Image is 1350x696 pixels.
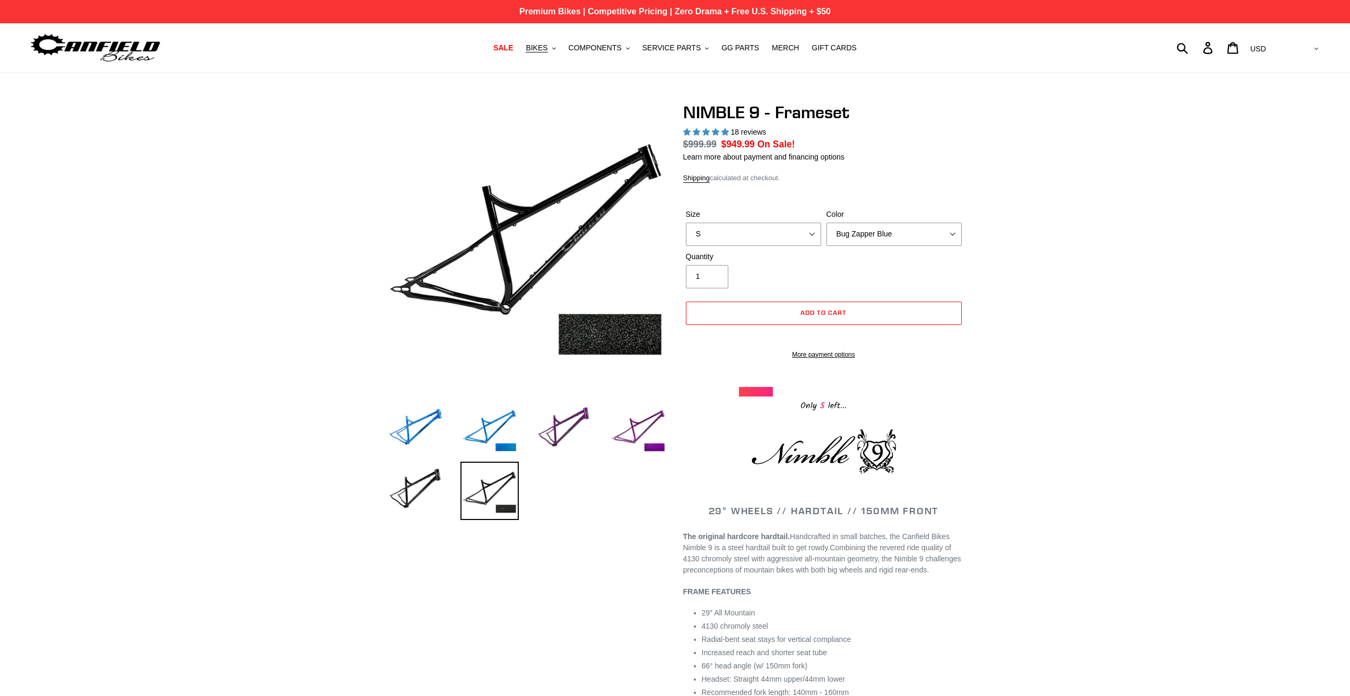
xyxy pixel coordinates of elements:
[526,43,547,52] span: BIKES
[806,41,862,55] a: GIFT CARDS
[702,622,768,630] span: 4130 chromoly steel
[721,43,759,52] span: GG PARTS
[702,609,755,617] span: 29″ All Mountain
[460,462,519,520] img: Load image into Gallery viewer, NIMBLE 9 - Frameset
[1182,36,1209,59] input: Search
[709,505,939,517] span: 29" WHEELS // HARDTAIL // 150MM FRONT
[683,102,964,122] h1: NIMBLE 9 - Frameset
[609,400,667,459] img: Load image into Gallery viewer, NIMBLE 9 - Frameset
[569,43,622,52] span: COMPONENTS
[686,251,821,262] label: Quantity
[683,174,710,183] a: Shipping
[702,675,846,683] span: Headset: Straight 44mm upper/44mm lower
[772,43,799,52] span: MERCH
[386,462,445,520] img: Load image into Gallery viewer, NIMBLE 9 - Frameset
[716,41,764,55] a: GG PARTS
[683,139,717,149] s: $999.99
[386,400,445,459] img: Load image into Gallery viewer, NIMBLE 9 - Frameset
[520,41,561,55] button: BIKES
[29,31,162,65] img: Canfield Bikes
[488,41,518,55] a: SALE
[683,153,844,161] a: Learn more about payment and financing options
[721,139,755,149] span: $949.99
[702,662,807,670] span: 66° head angle (w/ 150mm fork)
[702,648,828,657] span: Increased reach and shorter seat tube
[767,41,804,55] a: MERCH
[683,587,751,596] b: FRAME FEATURES
[702,635,851,644] span: Radial-bent seat stays for vertical compliance
[757,137,795,151] span: On Sale!
[812,43,857,52] span: GIFT CARDS
[686,209,821,220] label: Size
[535,400,593,459] img: Load image into Gallery viewer, NIMBLE 9 - Frameset
[642,43,701,52] span: SERVICE PARTS
[800,309,847,316] span: Add to cart
[683,543,961,574] span: Combining the revered ride quality of 4130 chromoly steel with aggressive all-mountain geometry, ...
[563,41,635,55] button: COMPONENTS
[460,400,519,459] img: Load image into Gallery viewer, NIMBLE 9 - Frameset
[683,532,790,541] strong: The original hardcore hardtail.
[739,397,909,413] div: Only left...
[817,399,828,412] span: 5
[686,350,962,359] a: More payment options
[686,302,962,325] button: Add to cart
[683,128,731,136] span: 4.89 stars
[730,128,766,136] span: 18 reviews
[683,532,950,552] span: Handcrafted in small batches, the Canfield Bikes Nimble 9 is a steel hardtail built to get rowdy.
[683,173,964,183] div: calculated at checkout.
[493,43,513,52] span: SALE
[637,41,714,55] button: SERVICE PARTS
[826,209,962,220] label: Color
